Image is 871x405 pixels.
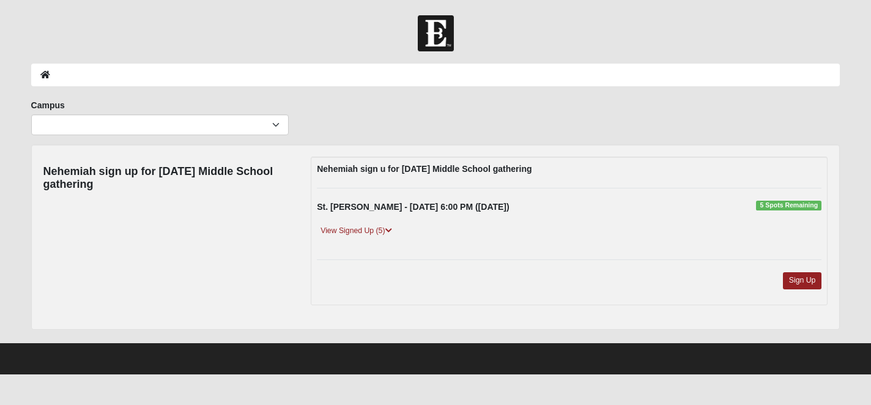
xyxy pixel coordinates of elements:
strong: St. [PERSON_NAME] - [DATE] 6:00 PM ([DATE]) [317,202,509,212]
span: 5 Spots Remaining [756,201,821,210]
h4: Nehemiah sign up for [DATE] Middle School gathering [43,165,293,191]
a: Sign Up [783,272,822,289]
strong: Nehemiah sign u for [DATE] Middle School gathering [317,164,532,174]
label: Campus [31,99,65,111]
a: View Signed Up (5) [317,225,395,237]
img: Church of Eleven22 Logo [418,15,454,51]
